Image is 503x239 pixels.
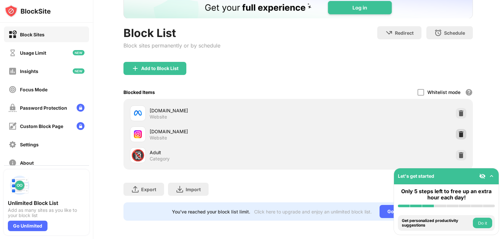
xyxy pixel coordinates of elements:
div: Block List [123,26,220,40]
img: insights-off.svg [9,67,17,75]
div: [DOMAIN_NAME] [150,107,298,114]
img: favicons [134,109,142,117]
div: Website [150,135,167,141]
img: lock-menu.svg [77,104,84,112]
img: logo-blocksite.svg [5,5,51,18]
div: Blocked Items [123,89,155,95]
div: Go Unlimited [8,221,47,231]
div: Category [150,156,170,162]
img: block-on.svg [9,30,17,39]
img: time-usage-off.svg [9,49,17,57]
img: eye-not-visible.svg [479,173,486,179]
div: Block sites permanently or by schedule [123,42,220,49]
div: Export [141,187,156,192]
div: Add to Block List [141,66,178,71]
img: customize-block-page-off.svg [9,122,17,130]
div: Custom Block Page [20,123,63,129]
div: Only 5 steps left to free up an extra hour each day! [398,188,495,201]
div: Get personalized productivity suggestions [402,218,471,228]
div: Let's get started [398,173,434,179]
div: Usage Limit [20,50,46,56]
button: Do it [473,218,492,228]
div: Click here to upgrade and enjoy an unlimited block list. [254,209,372,214]
img: new-icon.svg [73,50,84,55]
div: About [20,160,34,166]
img: settings-off.svg [9,140,17,149]
img: favicons [134,130,142,138]
div: Focus Mode [20,87,47,92]
div: Go Unlimited [380,205,424,218]
div: Redirect [395,30,414,36]
div: Adult [150,149,298,156]
img: push-block-list.svg [8,174,31,197]
div: Schedule [444,30,465,36]
img: lock-menu.svg [77,122,84,130]
img: focus-off.svg [9,85,17,94]
div: You’ve reached your block list limit. [172,209,250,214]
div: Whitelist mode [427,89,460,95]
div: Insights [20,68,38,74]
div: Password Protection [20,105,67,111]
div: Add as many sites as you like to your block list [8,208,85,218]
div: [DOMAIN_NAME] [150,128,298,135]
div: Settings [20,142,39,147]
div: Website [150,114,167,120]
div: Unlimited Block List [8,200,85,206]
img: about-off.svg [9,159,17,167]
div: Block Sites [20,32,45,37]
div: 🔞 [131,149,145,162]
div: Import [186,187,201,192]
img: new-icon.svg [73,68,84,74]
img: omni-setup-toggle.svg [488,173,495,179]
img: password-protection-off.svg [9,104,17,112]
